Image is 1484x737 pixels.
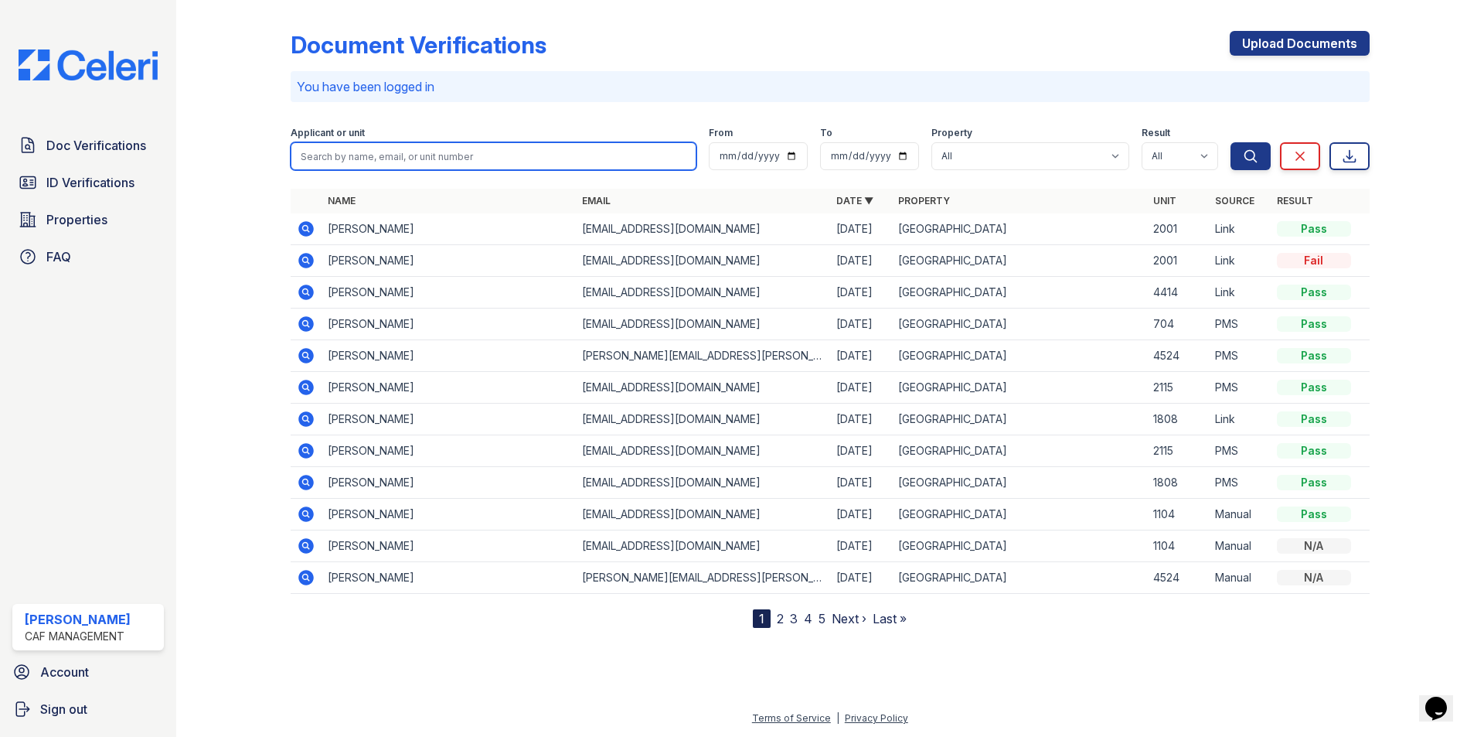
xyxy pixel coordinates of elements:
td: [DATE] [830,213,892,245]
td: [DATE] [830,340,892,372]
td: PMS [1209,435,1271,467]
div: Pass [1277,475,1351,490]
label: To [820,127,832,139]
td: [GEOGRAPHIC_DATA] [892,245,1146,277]
td: [DATE] [830,435,892,467]
td: PMS [1209,340,1271,372]
td: [PERSON_NAME] [322,277,576,309]
a: Date ▼ [836,195,873,206]
p: You have been logged in [297,77,1363,96]
td: [PERSON_NAME] [322,245,576,277]
td: 2001 [1147,245,1209,277]
label: From [709,127,733,139]
img: CE_Logo_Blue-a8612792a0a2168367f1c8372b55b34899dd931a85d93a1a3d3e32e68fde9ad4.png [6,49,170,80]
td: [GEOGRAPHIC_DATA] [892,435,1146,467]
td: Manual [1209,531,1271,562]
div: Fail [1277,253,1351,268]
td: [DATE] [830,277,892,309]
div: 1 [753,609,771,628]
td: [GEOGRAPHIC_DATA] [892,309,1146,340]
div: | [836,712,839,724]
a: Property [898,195,950,206]
td: 2001 [1147,213,1209,245]
td: 4524 [1147,340,1209,372]
input: Search by name, email, or unit number [291,142,696,170]
td: Manual [1209,562,1271,594]
td: [DATE] [830,372,892,404]
td: [PERSON_NAME] [322,372,576,404]
div: Pass [1277,285,1351,300]
td: [EMAIL_ADDRESS][DOMAIN_NAME] [576,499,830,531]
td: 1808 [1147,467,1209,499]
td: [GEOGRAPHIC_DATA] [892,404,1146,435]
td: Link [1209,213,1271,245]
a: Last » [873,611,907,626]
td: [DATE] [830,309,892,340]
a: Privacy Policy [845,712,908,724]
a: Terms of Service [752,712,831,724]
td: [DATE] [830,245,892,277]
a: ID Verifications [12,167,164,198]
td: [GEOGRAPHIC_DATA] [892,531,1146,562]
div: Pass [1277,380,1351,395]
td: [DATE] [830,467,892,499]
td: 4414 [1147,277,1209,309]
div: Pass [1277,443,1351,459]
td: [DATE] [830,562,892,594]
a: Upload Documents [1230,31,1370,56]
td: [PERSON_NAME] [322,340,576,372]
span: Account [40,663,89,681]
td: [EMAIL_ADDRESS][DOMAIN_NAME] [576,404,830,435]
a: Source [1215,195,1254,206]
td: [EMAIL_ADDRESS][DOMAIN_NAME] [576,309,830,340]
td: Link [1209,277,1271,309]
a: Account [6,657,170,688]
span: Sign out [40,700,87,718]
td: [EMAIL_ADDRESS][DOMAIN_NAME] [576,467,830,499]
a: 3 [790,611,798,626]
a: Email [582,195,611,206]
td: [PERSON_NAME] [322,213,576,245]
td: [EMAIL_ADDRESS][DOMAIN_NAME] [576,372,830,404]
td: [DATE] [830,531,892,562]
td: Manual [1209,499,1271,531]
span: ID Verifications [46,173,134,192]
button: Sign out [6,694,170,725]
td: Link [1209,404,1271,435]
td: 2115 [1147,435,1209,467]
td: [PERSON_NAME] [322,467,576,499]
td: [GEOGRAPHIC_DATA] [892,562,1146,594]
td: [GEOGRAPHIC_DATA] [892,499,1146,531]
td: [PERSON_NAME] [322,435,576,467]
div: N/A [1277,570,1351,585]
a: Doc Verifications [12,130,164,161]
span: Properties [46,210,107,229]
td: [GEOGRAPHIC_DATA] [892,340,1146,372]
td: 1104 [1147,499,1209,531]
td: 2115 [1147,372,1209,404]
td: [EMAIL_ADDRESS][DOMAIN_NAME] [576,213,830,245]
td: PMS [1209,372,1271,404]
div: Pass [1277,221,1351,237]
span: FAQ [46,247,71,266]
a: 2 [777,611,784,626]
td: 1808 [1147,404,1209,435]
td: [PERSON_NAME] [322,531,576,562]
td: Link [1209,245,1271,277]
td: [PERSON_NAME] [322,562,576,594]
div: Pass [1277,316,1351,332]
div: Pass [1277,507,1351,522]
td: [PERSON_NAME][EMAIL_ADDRESS][PERSON_NAME][DOMAIN_NAME] [576,562,830,594]
td: [GEOGRAPHIC_DATA] [892,277,1146,309]
td: [EMAIL_ADDRESS][DOMAIN_NAME] [576,531,830,562]
td: PMS [1209,309,1271,340]
td: [DATE] [830,499,892,531]
td: 704 [1147,309,1209,340]
a: FAQ [12,241,164,272]
td: [GEOGRAPHIC_DATA] [892,213,1146,245]
span: Doc Verifications [46,136,146,155]
td: [EMAIL_ADDRESS][DOMAIN_NAME] [576,245,830,277]
a: Next › [832,611,866,626]
label: Applicant or unit [291,127,365,139]
td: [PERSON_NAME] [322,404,576,435]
